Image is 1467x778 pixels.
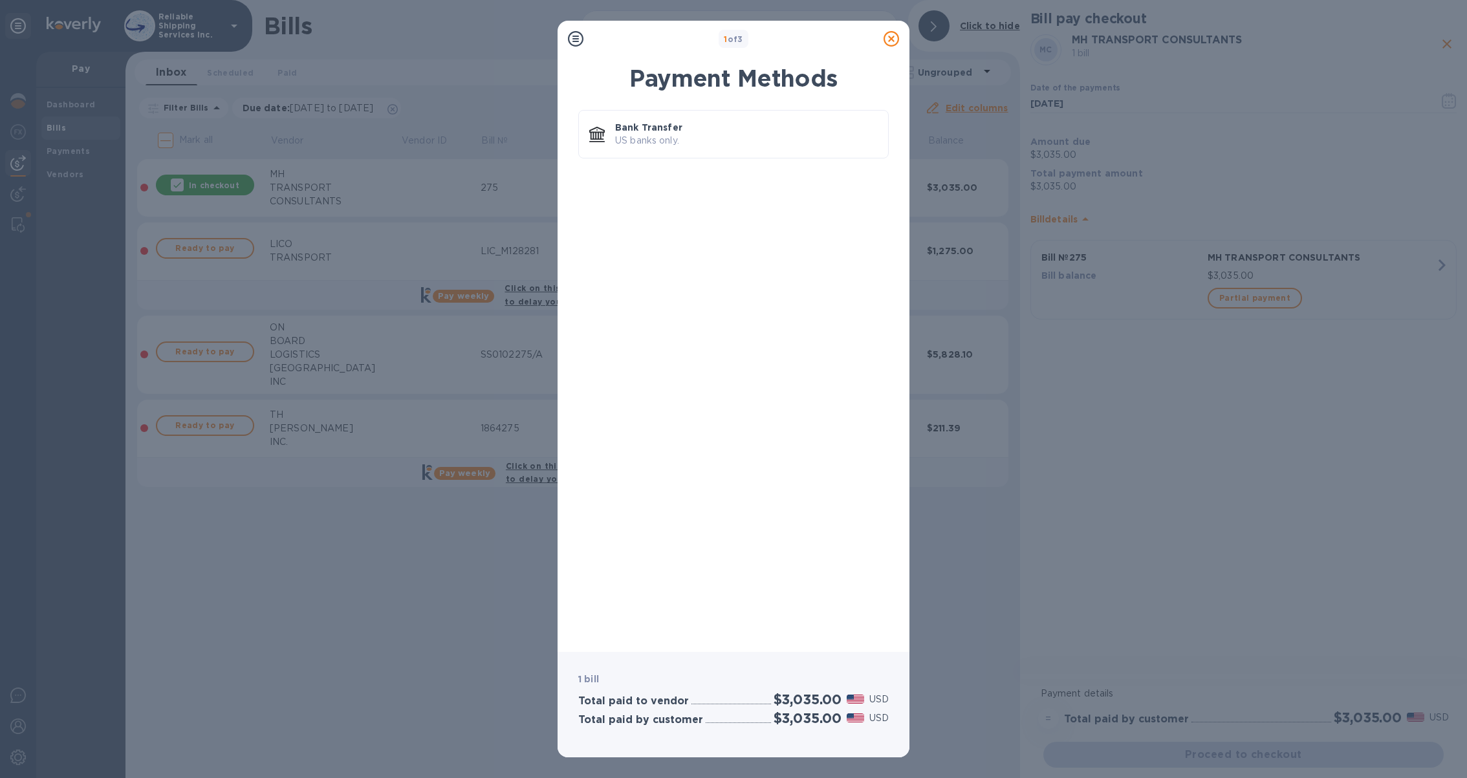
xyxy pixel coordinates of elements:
[578,695,689,708] h3: Total paid to vendor
[578,674,599,684] b: 1 bill
[847,695,864,704] img: USD
[774,691,842,708] h2: $3,035.00
[724,34,743,44] b: of 3
[869,693,889,706] p: USD
[847,713,864,722] img: USD
[578,65,889,92] h1: Payment Methods
[724,34,727,44] span: 1
[869,711,889,725] p: USD
[615,121,878,134] p: Bank Transfer
[578,714,703,726] h3: Total paid by customer
[774,710,842,726] h2: $3,035.00
[615,134,878,147] p: US banks only.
